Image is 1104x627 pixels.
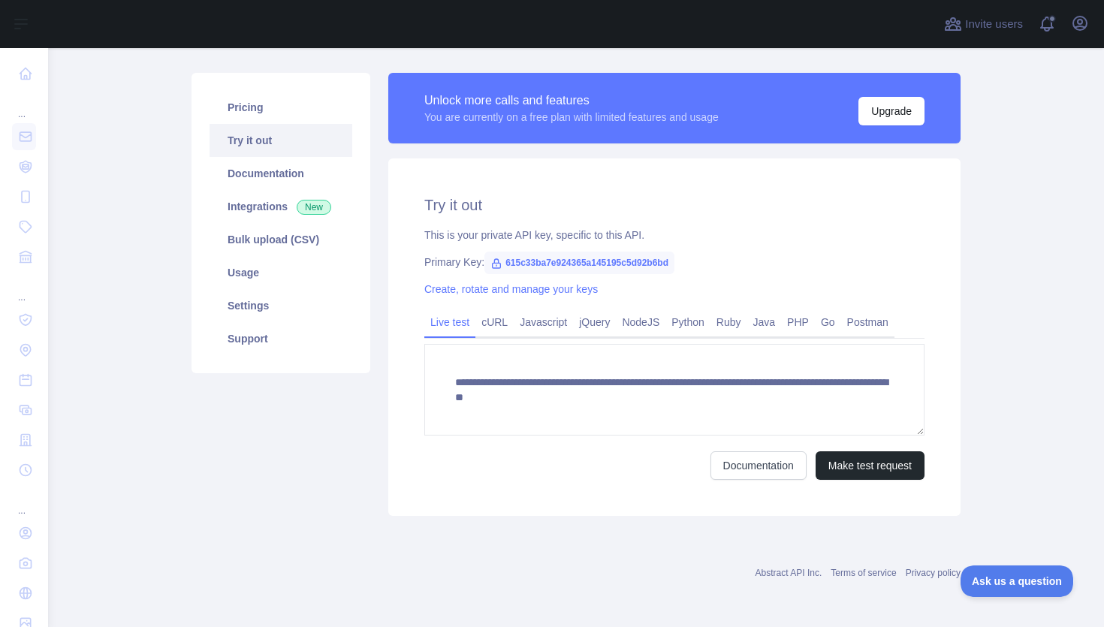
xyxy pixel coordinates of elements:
a: Abstract API Inc. [756,568,822,578]
a: Try it out [210,124,352,157]
a: PHP [781,310,815,334]
a: Live test [424,310,475,334]
a: Support [210,322,352,355]
a: Integrations New [210,190,352,223]
button: Make test request [816,451,925,480]
a: Settings [210,289,352,322]
a: Bulk upload (CSV) [210,223,352,256]
a: Java [747,310,782,334]
div: ... [12,90,36,120]
button: Invite users [941,12,1026,36]
a: cURL [475,310,514,334]
button: Upgrade [858,97,925,125]
a: Terms of service [831,568,896,578]
div: ... [12,487,36,517]
a: Documentation [210,157,352,190]
div: You are currently on a free plan with limited features and usage [424,110,719,125]
div: This is your private API key, specific to this API. [424,228,925,243]
iframe: Toggle Customer Support [961,565,1074,597]
a: Go [815,310,841,334]
h2: Try it out [424,194,925,216]
span: New [297,200,331,215]
a: jQuery [573,310,616,334]
div: Unlock more calls and features [424,92,719,110]
div: ... [12,273,36,303]
a: Privacy policy [906,568,961,578]
a: Create, rotate and manage your keys [424,283,598,295]
a: Ruby [710,310,747,334]
a: Pricing [210,91,352,124]
span: Invite users [965,16,1023,33]
div: Primary Key: [424,255,925,270]
a: Python [665,310,710,334]
a: Documentation [710,451,807,480]
a: Usage [210,256,352,289]
a: Postman [841,310,894,334]
a: NodeJS [616,310,665,334]
a: Javascript [514,310,573,334]
span: 615c33ba7e924365a145195c5d92b6bd [484,252,674,274]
